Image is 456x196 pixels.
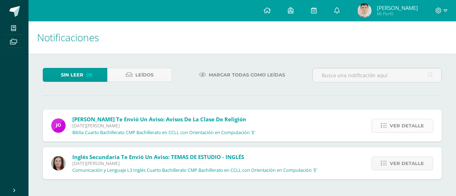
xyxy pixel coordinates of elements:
[390,157,424,170] span: Ver detalle
[86,68,93,81] span: (9)
[72,160,317,166] span: [DATE][PERSON_NAME]
[72,168,317,173] p: Comunicación y Lenguaje L3 Inglés Cuarto Bachillerato CMP Bachillerato en CCLL con Orientación en...
[72,130,255,136] p: Biblia Cuarto Bachillerato CMP Bachillerato en CCLL con Orientación en Computación 'E'
[377,11,418,17] span: Mi Perfil
[51,156,66,170] img: 8af0450cf43d44e38c4a1497329761f3.png
[43,68,107,82] a: Sin leer(9)
[72,123,255,129] span: [DATE][PERSON_NAME]
[51,118,66,133] img: 6614adf7432e56e5c9e182f11abb21f1.png
[107,68,172,82] a: Leídos
[209,68,285,81] span: Marcar todas como leídas
[313,68,441,82] input: Busca una notificación aquí
[390,119,424,132] span: Ver detalle
[37,31,99,44] span: Notificaciones
[377,4,418,11] span: [PERSON_NAME]
[72,116,246,123] span: [PERSON_NAME] te envió un aviso: Avisos de la clase de religión
[72,153,244,160] span: Inglés Secundaria te envió un aviso: TEMAS DE ESTUDIO - INGLÉS
[135,68,154,81] span: Leídos
[190,68,294,82] a: Marcar todas como leídas
[357,4,372,18] img: dd2fdfd14f22c95c8b71975986d73a17.png
[61,68,83,81] span: Sin leer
